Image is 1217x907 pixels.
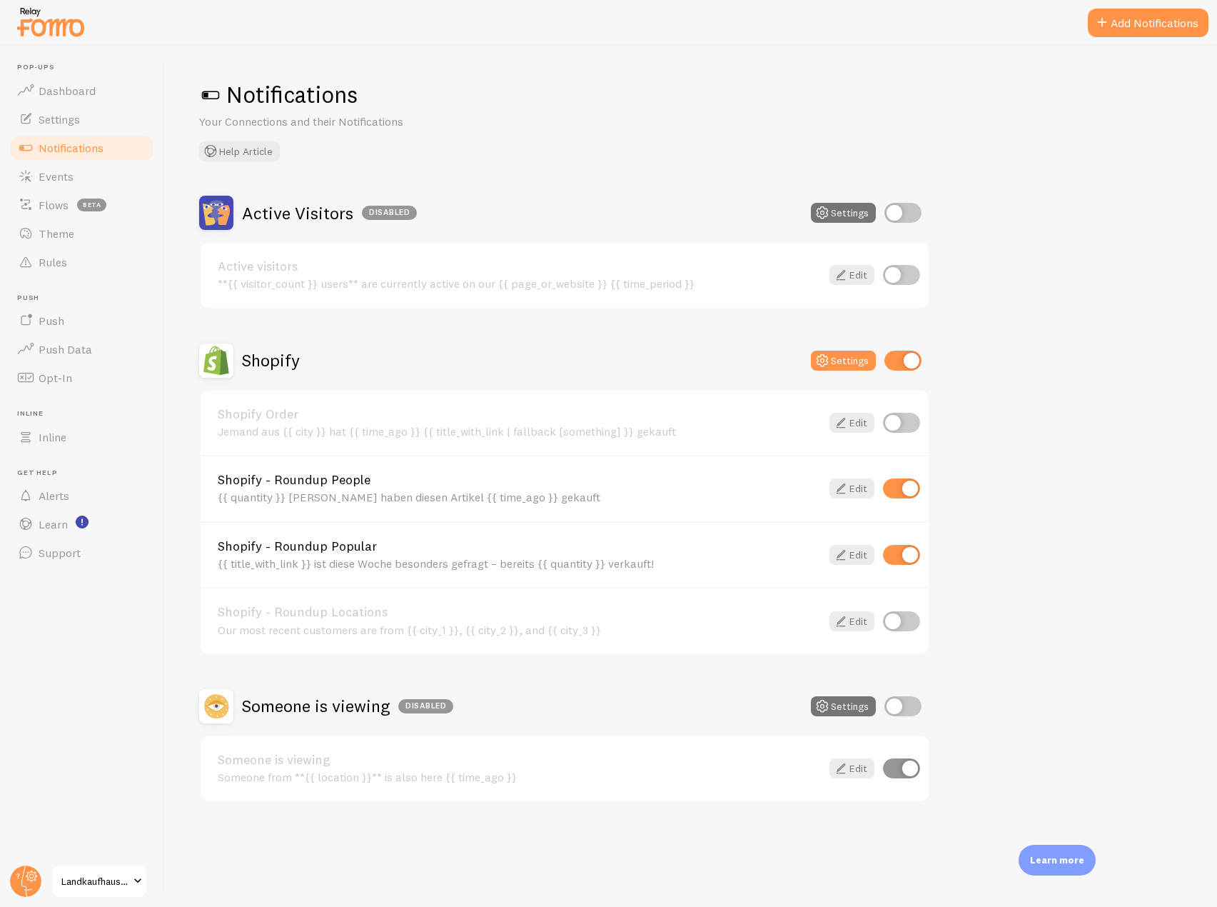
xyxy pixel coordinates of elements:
span: Notifications [39,141,103,155]
a: Alerts [9,481,156,510]
span: Events [39,169,74,184]
span: Flows [39,198,69,212]
a: Edit [829,758,874,778]
p: Your Connections and their Notifications [199,114,542,130]
span: Rules [39,255,67,269]
svg: <p>Watch New Feature Tutorials!</p> [76,516,89,528]
a: Push [9,306,156,335]
div: {{ quantity }} [PERSON_NAME] haben diesen Artikel {{ time_ago }} gekauft [218,491,821,503]
h2: Active Visitors [242,202,417,224]
h2: Shopify [242,349,300,371]
div: Disabled [362,206,417,220]
span: Inline [39,430,66,444]
div: Our most recent customers are from {{ city_1 }}, {{ city_2 }}, and {{ city_3 }} [218,623,821,636]
span: Get Help [17,468,156,478]
a: Edit [829,413,874,433]
a: Shopify - Roundup Locations [218,606,821,618]
a: Shopify - Roundup Popular [218,540,821,553]
span: Push Data [39,342,92,356]
a: Push Data [9,335,156,364]
p: Learn more [1030,853,1084,867]
span: Push [39,314,64,328]
a: Flows beta [9,191,156,219]
a: Inline [9,423,156,451]
span: Landkaufhaus [PERSON_NAME] [61,873,129,890]
span: Opt-In [39,371,72,385]
span: Learn [39,517,68,531]
img: Shopify [199,344,233,378]
span: Alerts [39,488,69,503]
a: Shopify - Roundup People [218,473,821,486]
h2: Someone is viewing [242,695,453,717]
a: Rules [9,248,156,276]
a: Dashboard [9,76,156,105]
a: Events [9,162,156,191]
a: Edit [829,265,874,285]
a: Someone is viewing [218,753,821,766]
a: Learn [9,510,156,538]
a: Theme [9,219,156,248]
button: Settings [811,696,876,716]
span: Settings [39,112,80,126]
img: Active Visitors [199,196,233,230]
span: Theme [39,226,74,241]
div: Someone from **{{ location }}** is also here {{ time_ago }} [218,771,821,783]
span: Push [17,294,156,303]
h1: Notifications [199,80,1183,109]
button: Settings [811,203,876,223]
a: Support [9,538,156,567]
a: Edit [829,478,874,498]
img: Someone is viewing [199,689,233,723]
a: Opt-In [9,364,156,392]
a: Shopify Order [218,408,821,421]
div: Learn more [1019,845,1096,876]
a: Edit [829,611,874,631]
a: Landkaufhaus [PERSON_NAME] [51,864,148,898]
span: beta [77,199,106,211]
a: Edit [829,545,874,565]
a: Settings [9,105,156,134]
a: Active visitors [218,260,821,273]
span: Support [39,546,81,560]
span: Dashboard [39,84,96,98]
a: Notifications [9,134,156,162]
img: fomo-relay-logo-orange.svg [15,4,86,40]
span: Inline [17,409,156,419]
button: Help Article [199,141,280,161]
button: Settings [811,351,876,371]
div: Jemand aus {{ city }} hat {{ time_ago }} {{ title_with_link | fallback [something] }} gekauft [218,425,821,438]
div: {{ title_with_link }} ist diese Woche besonders gefragt – bereits {{ quantity }} verkauft! [218,557,821,570]
span: Pop-ups [17,63,156,72]
div: Disabled [398,699,453,713]
div: **{{ visitor_count }} users** are currently active on our {{ page_or_website }} {{ time_period }} [218,277,821,290]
